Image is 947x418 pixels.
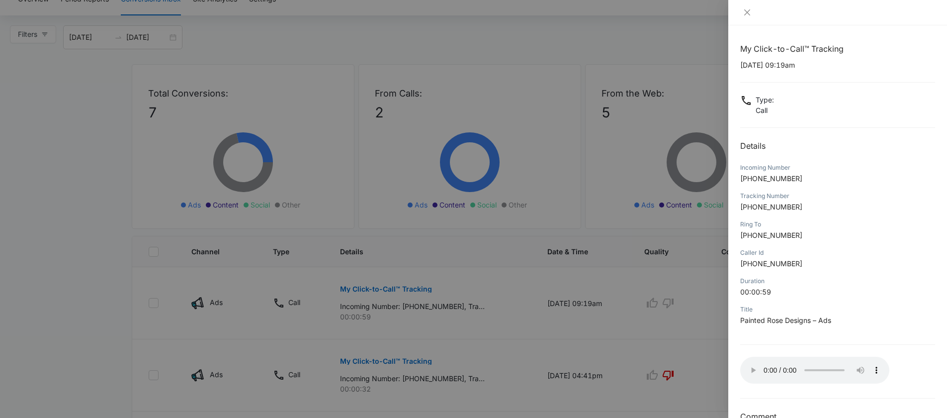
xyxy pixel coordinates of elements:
[740,192,935,201] div: Tracking Number
[756,105,774,115] p: Call
[26,26,109,34] div: Domain: [DOMAIN_NAME]
[740,248,935,257] div: Caller Id
[740,163,935,172] div: Incoming Number
[740,8,754,17] button: Close
[110,59,168,65] div: Keywords by Traffic
[740,277,935,286] div: Duration
[740,174,802,183] span: [PHONE_NUMBER]
[27,58,35,66] img: tab_domain_overview_orange.svg
[28,16,49,24] div: v 4.0.25
[740,203,802,211] span: [PHONE_NUMBER]
[740,305,935,314] div: Title
[16,16,24,24] img: logo_orange.svg
[740,316,831,324] span: Painted Rose Designs – Ads
[16,26,24,34] img: website_grey.svg
[743,8,751,16] span: close
[99,58,107,66] img: tab_keywords_by_traffic_grey.svg
[740,43,935,55] h1: My Click-to-Call™ Tracking
[740,140,935,152] h2: Details
[740,259,802,268] span: [PHONE_NUMBER]
[740,60,935,70] p: [DATE] 09:19am
[38,59,89,65] div: Domain Overview
[740,357,889,384] audio: Your browser does not support the audio tag.
[740,220,935,229] div: Ring To
[740,231,802,239] span: [PHONE_NUMBER]
[756,95,774,105] p: Type :
[740,288,771,296] span: 00:00:59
